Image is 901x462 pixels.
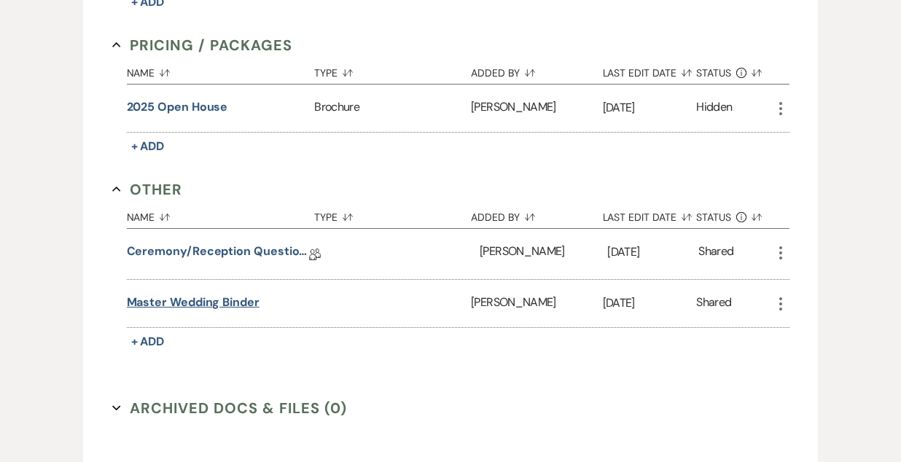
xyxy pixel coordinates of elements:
button: Other [112,179,183,200]
button: Name [127,56,315,84]
div: [PERSON_NAME] [471,85,602,132]
span: Status [696,68,731,78]
div: Shared [696,294,731,313]
div: [PERSON_NAME] [480,229,607,279]
button: + Add [127,332,169,352]
button: Added By [471,200,602,228]
p: [DATE] [603,294,697,313]
button: Type [314,200,471,228]
p: [DATE] [603,98,697,117]
button: Archived Docs & Files (0) [112,397,348,419]
div: Shared [698,243,733,265]
span: + Add [131,138,165,154]
button: Last Edit Date [603,56,697,84]
button: Status [696,56,771,84]
button: 2025 Open House [127,98,228,116]
button: Added By [471,56,602,84]
div: Hidden [696,98,732,118]
button: + Add [127,136,169,157]
button: Last Edit Date [603,200,697,228]
button: Name [127,200,315,228]
span: Status [696,212,731,222]
button: Type [314,56,471,84]
button: Master Wedding Binder [127,294,260,311]
div: [PERSON_NAME] [471,280,602,327]
div: Brochure [314,85,471,132]
button: Pricing / Packages [112,34,293,56]
span: + Add [131,334,165,349]
button: Status [696,200,771,228]
a: Ceremony/Reception Questionnaire [127,243,309,265]
p: [DATE] [607,243,698,262]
